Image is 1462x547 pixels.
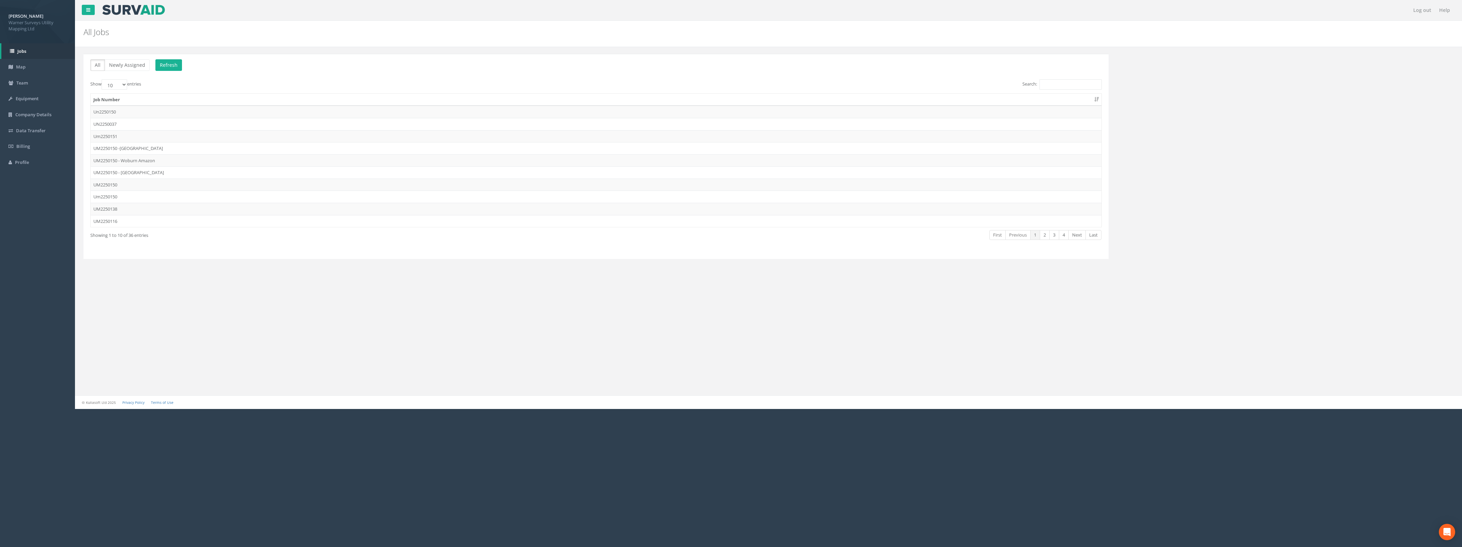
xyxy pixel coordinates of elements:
[1059,230,1069,240] a: 4
[1005,230,1031,240] a: Previous
[16,95,39,102] span: Equipment
[102,79,127,90] select: Showentries
[91,130,1101,142] td: Um2250151
[91,191,1101,203] td: Um2250150
[90,79,141,90] label: Show entries
[91,142,1101,154] td: UM2250150 -[GEOGRAPHIC_DATA]
[91,179,1101,191] td: UM2250150
[15,111,51,118] span: Company Details
[91,118,1101,130] td: UN2250037
[155,59,182,71] button: Refresh
[122,400,144,405] a: Privacy Policy
[1049,230,1059,240] a: 3
[1,43,75,59] a: Jobs
[1439,524,1455,540] div: Open Intercom Messenger
[16,127,46,134] span: Data Transfer
[17,48,26,54] span: Jobs
[1068,230,1086,240] a: Next
[15,159,29,165] span: Profile
[90,59,105,71] button: All
[105,59,150,71] button: Newly Assigned
[16,80,28,86] span: Team
[91,94,1101,106] th: Job Number: activate to sort column ascending
[1039,79,1102,90] input: Search:
[9,19,66,32] span: Warner Surveys Utility Mapping Ltd
[83,28,1223,36] h2: All Jobs
[151,400,173,405] a: Terms of Use
[91,215,1101,227] td: UM2250116
[82,400,116,405] small: © Kullasoft Ltd 2025
[1040,230,1050,240] a: 2
[9,11,66,32] a: [PERSON_NAME] Warner Surveys Utility Mapping Ltd
[91,154,1101,167] td: UM2250150 - Woburn Amazon
[91,203,1101,215] td: UM2250138
[91,106,1101,118] td: Un2250150
[16,143,30,149] span: Billing
[1030,230,1040,240] a: 1
[91,166,1101,179] td: UM2250150 - [GEOGRAPHIC_DATA]
[1085,230,1101,240] a: Last
[90,229,506,239] div: Showing 1 to 10 of 36 entries
[16,64,26,70] span: Map
[1022,79,1102,90] label: Search:
[989,230,1006,240] a: First
[9,13,43,19] strong: [PERSON_NAME]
